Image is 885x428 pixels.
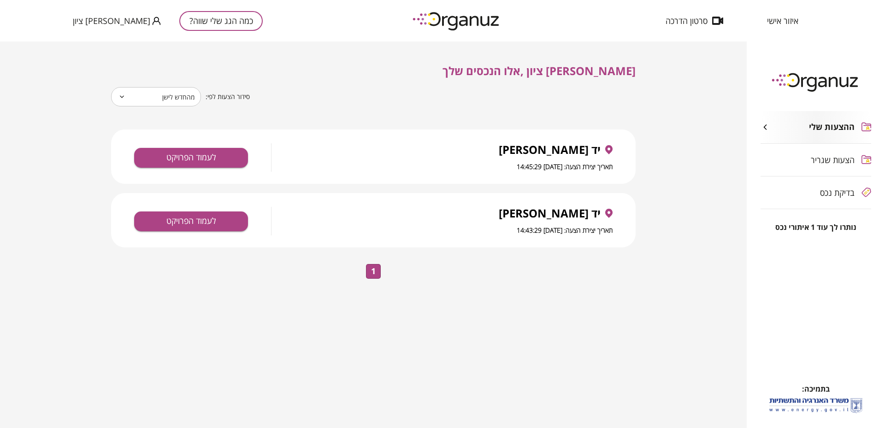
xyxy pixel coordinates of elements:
[206,93,250,101] span: סידור הצעות לפי:
[442,63,636,78] span: [PERSON_NAME] ציון ,אלו הנכסים שלך
[802,384,830,394] span: בתמיכה:
[517,226,613,235] span: תאריך יצירת הצעה: [DATE] 14:43:29
[406,8,507,34] img: logo
[666,16,708,25] span: סרטון הדרכה
[134,148,248,168] button: לעמוד הפרויקט
[761,111,871,143] button: ההצעות שלי
[499,207,601,220] span: יד [PERSON_NAME]
[179,11,263,31] button: כמה הגג שלי שווה?
[753,16,812,25] button: איזור אישי
[765,69,867,94] img: logo
[761,176,871,209] button: בדיקת נכס
[761,144,871,176] button: הצעות שגריר
[652,16,737,25] button: סרטון הדרכה
[73,16,150,25] span: [PERSON_NAME] ציון
[809,122,855,132] span: ההצעות שלי
[767,16,798,25] span: איזור אישי
[811,155,855,164] span: הצעות שגריר
[73,15,161,27] button: [PERSON_NAME] ציון
[820,188,855,197] span: בדיקת נכס
[775,223,856,232] span: נותרו לך עוד 1 איתורי נכס
[767,394,864,416] img: לוגו משרד האנרגיה
[499,143,601,156] span: יד [PERSON_NAME]
[111,84,201,110] div: מהחדש לישן
[365,264,382,279] nav: pagination navigation
[366,264,381,279] button: page 1
[134,211,248,231] button: לעמוד הפרויקט
[517,162,613,171] span: תאריך יצירת הצעה: [DATE] 14:45:29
